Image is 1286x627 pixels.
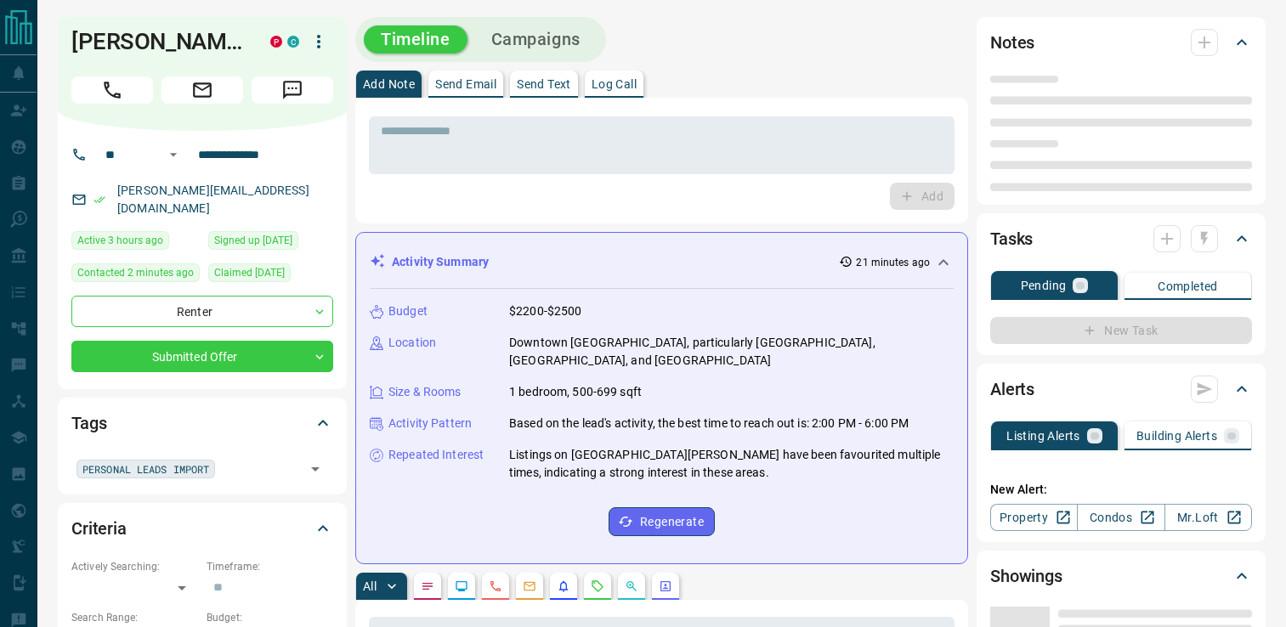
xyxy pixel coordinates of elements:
[363,580,377,592] p: All
[509,415,909,432] p: Based on the lead's activity, the best time to reach out is: 2:00 PM - 6:00 PM
[509,302,581,320] p: $2200-$2500
[161,76,243,104] span: Email
[207,559,333,574] p: Timeframe:
[625,579,638,593] svg: Opportunities
[990,481,1252,499] p: New Alert:
[163,144,184,165] button: Open
[71,559,198,574] p: Actively Searching:
[71,263,200,287] div: Fri Aug 15 2025
[1006,430,1080,442] p: Listing Alerts
[252,76,333,104] span: Message
[435,78,496,90] p: Send Email
[557,579,570,593] svg: Listing Alerts
[990,556,1252,596] div: Showings
[990,225,1033,252] h2: Tasks
[1164,504,1252,531] a: Mr.Loft
[388,446,484,464] p: Repeated Interest
[303,457,327,481] button: Open
[990,376,1034,403] h2: Alerts
[1077,504,1164,531] a: Condos
[592,78,637,90] p: Log Call
[388,302,428,320] p: Budget
[388,383,462,401] p: Size & Rooms
[93,194,105,206] svg: Email Verified
[270,36,282,48] div: property.ca
[990,29,1034,56] h2: Notes
[388,415,472,432] p: Activity Pattern
[509,383,642,401] p: 1 bedroom, 500-699 sqft
[388,334,436,352] p: Location
[71,610,198,625] p: Search Range:
[71,515,127,542] h2: Criteria
[71,231,200,255] div: Fri Aug 15 2025
[990,218,1252,259] div: Tasks
[71,341,333,372] div: Submitted Offer
[207,610,333,625] p: Budget:
[214,232,292,249] span: Signed up [DATE]
[208,231,333,255] div: Fri Apr 25 2025
[489,579,502,593] svg: Calls
[363,78,415,90] p: Add Note
[82,460,209,477] span: PERSONAL LEADS IMPORT
[591,579,604,593] svg: Requests
[455,579,468,593] svg: Lead Browsing Activity
[77,232,163,249] span: Active 3 hours ago
[1158,280,1218,292] p: Completed
[71,76,153,104] span: Call
[509,334,954,370] p: Downtown [GEOGRAPHIC_DATA], particularly [GEOGRAPHIC_DATA], [GEOGRAPHIC_DATA], and [GEOGRAPHIC_DATA]
[523,579,536,593] svg: Emails
[117,184,309,215] a: [PERSON_NAME][EMAIL_ADDRESS][DOMAIN_NAME]
[71,508,333,549] div: Criteria
[1021,280,1067,291] p: Pending
[609,507,715,536] button: Regenerate
[990,562,1062,590] h2: Showings
[370,246,954,278] div: Activity Summary21 minutes ago
[421,579,434,593] svg: Notes
[990,22,1252,63] div: Notes
[856,255,930,270] p: 21 minutes ago
[71,403,333,443] div: Tags
[77,264,194,281] span: Contacted 2 minutes ago
[71,28,245,55] h1: [PERSON_NAME]
[990,369,1252,410] div: Alerts
[517,78,571,90] p: Send Text
[1136,430,1217,442] p: Building Alerts
[392,253,489,271] p: Activity Summary
[659,579,672,593] svg: Agent Actions
[71,410,106,437] h2: Tags
[287,36,299,48] div: condos.ca
[214,264,285,281] span: Claimed [DATE]
[474,25,598,54] button: Campaigns
[364,25,467,54] button: Timeline
[990,504,1078,531] a: Property
[509,446,954,482] p: Listings on [GEOGRAPHIC_DATA][PERSON_NAME] have been favourited multiple times, indicating a stro...
[71,296,333,327] div: Renter
[208,263,333,287] div: Fri Apr 25 2025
